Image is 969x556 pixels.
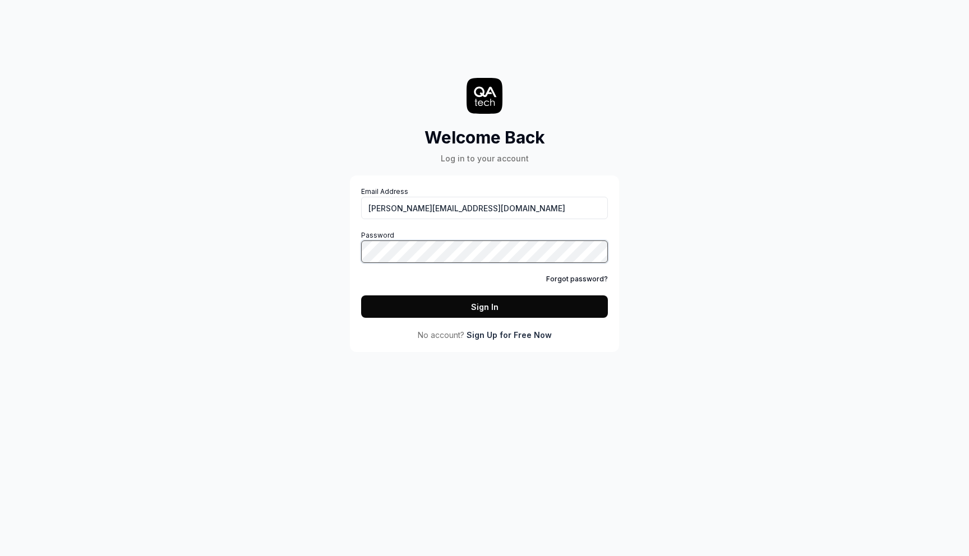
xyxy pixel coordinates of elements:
div: Log in to your account [424,152,545,164]
label: Email Address [361,187,608,219]
label: Password [361,230,608,263]
a: Forgot password? [546,274,608,284]
input: Email Address [361,197,608,219]
h2: Welcome Back [424,125,545,150]
input: Password [361,240,608,263]
button: Sign In [361,295,608,318]
a: Sign Up for Free Now [467,329,552,341]
span: No account? [418,329,464,341]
